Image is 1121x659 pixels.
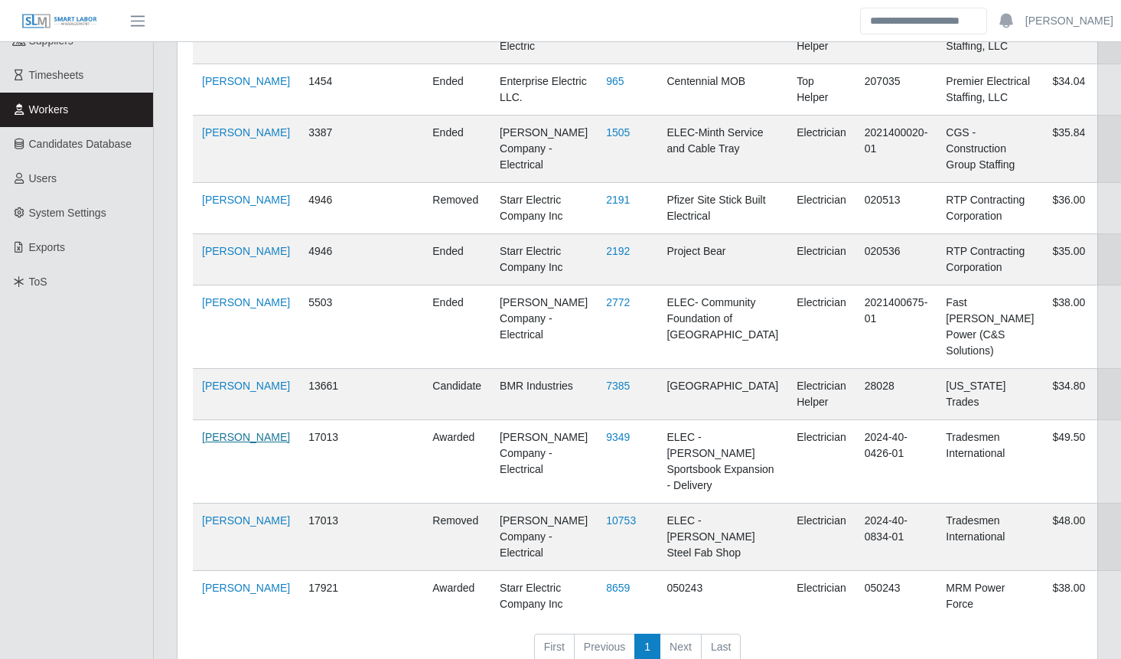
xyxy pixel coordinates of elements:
[937,571,1043,622] td: MRM Power Force
[606,296,630,308] a: 2772
[423,369,490,420] td: candidate
[490,420,597,504] td: [PERSON_NAME] Company - Electrical
[423,116,490,183] td: ended
[855,116,937,183] td: 2021400020-01
[490,234,597,285] td: Starr Electric Company Inc
[1025,13,1113,29] a: [PERSON_NAME]
[202,431,290,443] a: [PERSON_NAME]
[299,116,354,183] td: 3387
[423,571,490,622] td: awarded
[657,183,787,234] td: Pfizer Site Stick Built Electrical
[657,116,787,183] td: ELEC-Minth Service and Cable Tray
[787,504,855,571] td: Electrician
[855,64,937,116] td: 207035
[606,514,636,527] a: 10753
[202,296,290,308] a: [PERSON_NAME]
[855,183,937,234] td: 020513
[787,420,855,504] td: Electrician
[490,183,597,234] td: Starr Electric Company Inc
[606,431,630,443] a: 9349
[299,234,354,285] td: 4946
[202,75,290,87] a: [PERSON_NAME]
[606,126,630,139] a: 1505
[490,285,597,369] td: [PERSON_NAME] Company - Electrical
[202,514,290,527] a: [PERSON_NAME]
[787,183,855,234] td: Electrician
[423,420,490,504] td: awarded
[299,64,354,116] td: 1454
[937,234,1043,285] td: RTP Contracting Corporation
[787,116,855,183] td: Electrician
[657,234,787,285] td: Project Bear
[657,369,787,420] td: [GEOGRAPHIC_DATA]
[299,183,354,234] td: 4946
[657,571,787,622] td: 050243
[29,207,106,219] span: System Settings
[202,582,290,594] a: [PERSON_NAME]
[490,116,597,183] td: [PERSON_NAME] Company - Electrical
[657,285,787,369] td: ELEC- Community Foundation of [GEOGRAPHIC_DATA]
[29,103,69,116] span: Workers
[937,285,1043,369] td: Fast [PERSON_NAME] Power (C&S Solutions)
[299,420,354,504] td: 17013
[855,234,937,285] td: 020536
[21,13,98,30] img: SLM Logo
[490,369,597,420] td: BMR Industries
[937,369,1043,420] td: [US_STATE] Trades
[29,241,65,253] span: Exports
[490,504,597,571] td: [PERSON_NAME] Company - Electrical
[299,571,354,622] td: 17921
[606,194,630,206] a: 2191
[855,420,937,504] td: 2024-40-0426-01
[787,369,855,420] td: Electrician Helper
[299,369,354,420] td: 13661
[937,183,1043,234] td: RTP Contracting Corporation
[787,64,855,116] td: Top Helper
[787,571,855,622] td: Electrician
[937,420,1043,504] td: Tradesmen International
[937,504,1043,571] td: Tradesmen International
[423,285,490,369] td: ended
[860,8,987,34] input: Search
[423,234,490,285] td: ended
[937,64,1043,116] td: Premier Electrical Staffing, LLC
[490,571,597,622] td: Starr Electric Company Inc
[29,69,84,81] span: Timesheets
[423,504,490,571] td: removed
[490,64,597,116] td: Enterprise Electric LLC.
[606,245,630,257] a: 2192
[423,64,490,116] td: ended
[787,234,855,285] td: Electrician
[29,172,57,184] span: Users
[29,138,132,150] span: Candidates Database
[657,504,787,571] td: ELEC - [PERSON_NAME] Steel Fab Shop
[606,75,624,87] a: 965
[855,285,937,369] td: 2021400675-01
[855,504,937,571] td: 2024-40-0834-01
[787,285,855,369] td: Electrician
[855,369,937,420] td: 28028
[299,504,354,571] td: 17013
[937,116,1043,183] td: CGS - Construction Group Staffing
[606,380,630,392] a: 7385
[606,582,630,594] a: 8659
[202,194,290,206] a: [PERSON_NAME]
[202,126,290,139] a: [PERSON_NAME]
[202,380,290,392] a: [PERSON_NAME]
[855,571,937,622] td: 050243
[202,245,290,257] a: [PERSON_NAME]
[657,64,787,116] td: Centennial MOB
[657,420,787,504] td: ELEC - [PERSON_NAME] Sportsbook Expansion - Delivery
[29,276,47,288] span: ToS
[423,183,490,234] td: removed
[299,285,354,369] td: 5503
